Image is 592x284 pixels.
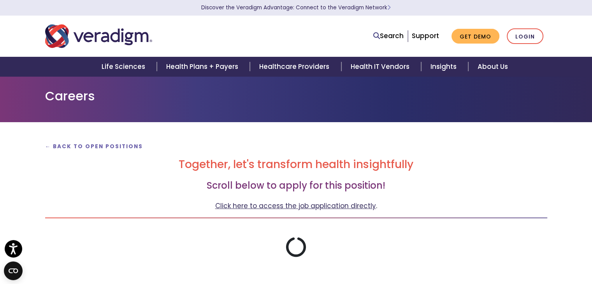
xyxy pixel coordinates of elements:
a: Healthcare Providers [250,57,341,77]
a: Health Plans + Payers [157,57,250,77]
p: . [45,201,547,211]
a: Discover the Veradigm Advantage: Connect to the Veradigm NetworkLearn More [201,4,391,11]
a: Login [507,28,543,44]
a: About Us [468,57,517,77]
img: Veradigm logo [45,23,152,49]
a: Insights [421,57,468,77]
a: Get Demo [451,29,499,44]
a: Search [373,31,404,41]
a: Life Sciences [92,57,157,77]
button: Open CMP widget [4,261,23,280]
a: Support [412,31,439,40]
h3: Scroll below to apply for this position! [45,180,547,191]
a: ← Back to Open Positions [45,143,143,150]
h1: Careers [45,89,547,103]
span: Learn More [387,4,391,11]
h2: Together, let's transform health insightfully [45,158,547,171]
a: Click here to access the job application directly [215,201,376,210]
a: Health IT Vendors [341,57,421,77]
